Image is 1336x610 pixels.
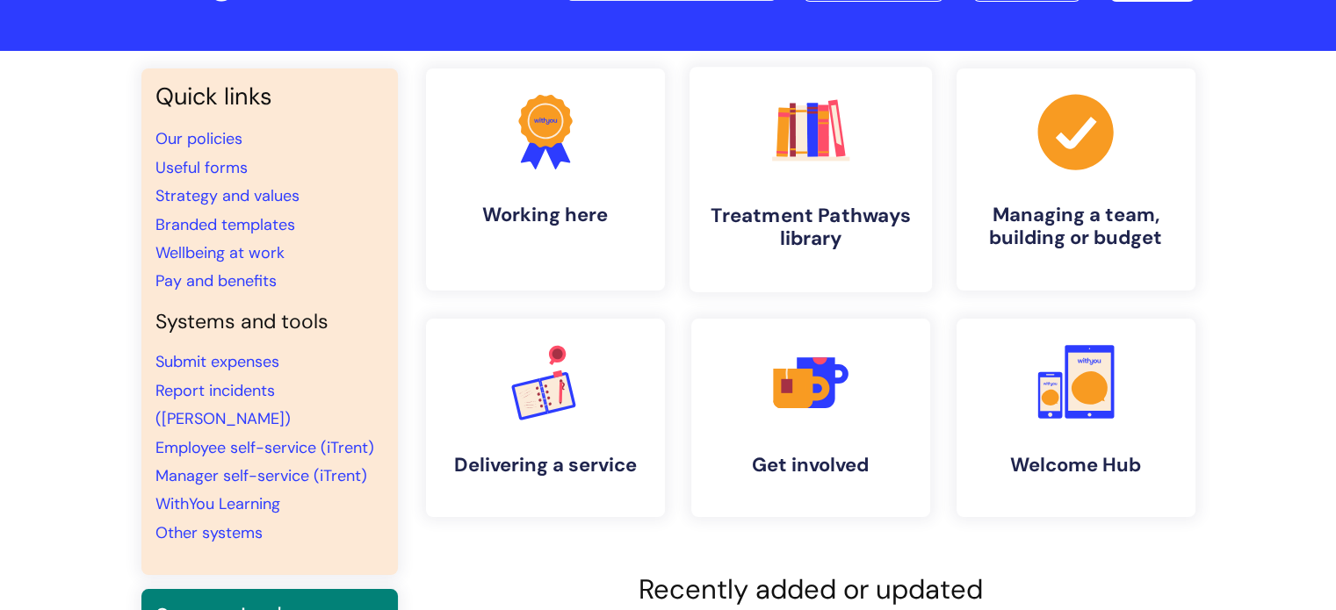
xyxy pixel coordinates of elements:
[155,351,279,372] a: Submit expenses
[705,454,916,477] h4: Get involved
[155,310,384,334] h4: Systems and tools
[957,319,1195,517] a: Welcome Hub
[155,214,295,235] a: Branded templates
[704,204,918,251] h4: Treatment Pathways library
[971,204,1181,250] h4: Managing a team, building or budget
[155,465,367,486] a: Manager self-service (iTrent)
[426,319,665,517] a: Delivering a service
[155,128,242,149] a: Our policies
[440,454,651,477] h4: Delivering a service
[155,493,280,514] a: WithYou Learning
[426,573,1195,606] h2: Recently added or updated
[689,67,931,292] a: Treatment Pathways library
[155,522,263,543] a: Other systems
[155,242,285,263] a: Wellbeing at work
[440,204,651,226] h4: Working here
[155,185,300,206] a: Strategy and values
[155,270,277,291] a: Pay and benefits
[155,437,374,458] a: Employee self-service (iTrent)
[155,83,384,111] h3: Quick links
[691,319,930,517] a: Get involved
[155,380,291,429] a: Report incidents ([PERSON_NAME])
[155,157,248,178] a: Useful forms
[971,454,1181,477] h4: Welcome Hub
[426,68,665,291] a: Working here
[957,68,1195,291] a: Managing a team, building or budget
